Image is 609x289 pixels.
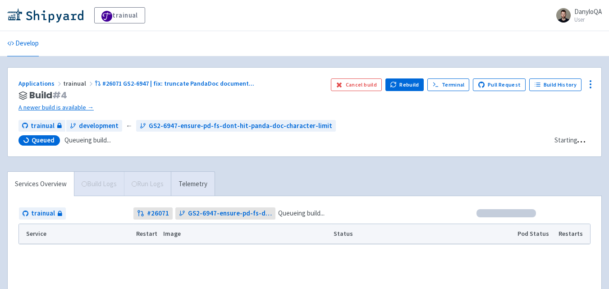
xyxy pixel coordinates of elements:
button: Cancel build [331,78,382,91]
span: GS2-6947-ensure-pd-fs-dont-hit-panda-doc-character-limit [188,208,272,219]
a: development [66,120,122,132]
span: ← [126,121,133,131]
a: Pull Request [473,78,526,91]
a: trainual [18,120,65,132]
img: Shipyard logo [7,8,83,23]
th: Restarts [556,224,590,244]
a: Services Overview [8,172,74,197]
a: trainual [19,207,66,220]
span: trainual [63,79,95,87]
th: Restart [133,224,160,244]
a: Build History [529,78,582,91]
th: Status [331,224,515,244]
a: Telemetry [171,172,215,197]
span: development [79,121,119,131]
span: # 4 [52,89,67,101]
span: Queueing build... [64,135,111,146]
button: Rebuild [385,78,424,91]
th: Service [19,224,133,244]
th: Pod Status [515,224,556,244]
a: DanyloQA User [551,8,602,23]
a: #26071 [133,207,173,220]
a: trainual [94,7,145,23]
span: trainual [31,121,55,131]
a: #26071 GS2-6947 | fix: truncate PandaDoc document... [95,79,256,87]
strong: # 26071 [147,208,169,219]
a: Applications [18,79,63,87]
span: trainual [31,208,55,219]
a: GS2-6947-ensure-pd-fs-dont-hit-panda-doc-character-limit [136,120,336,132]
th: Image [160,224,331,244]
span: Queued [32,136,55,145]
span: #26071 GS2-6947 | fix: truncate PandaDoc document ... [102,79,254,87]
div: Starting [554,135,577,146]
span: Build [29,90,67,101]
small: User [574,17,602,23]
span: Queueing build... [278,208,325,219]
a: Terminal [427,78,469,91]
a: GS2-6947-ensure-pd-fs-dont-hit-panda-doc-character-limit [175,207,275,220]
span: DanyloQA [574,7,602,16]
span: GS2-6947-ensure-pd-fs-dont-hit-panda-doc-character-limit [149,121,332,131]
a: A newer build is available → [18,102,324,113]
a: Develop [7,31,39,56]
